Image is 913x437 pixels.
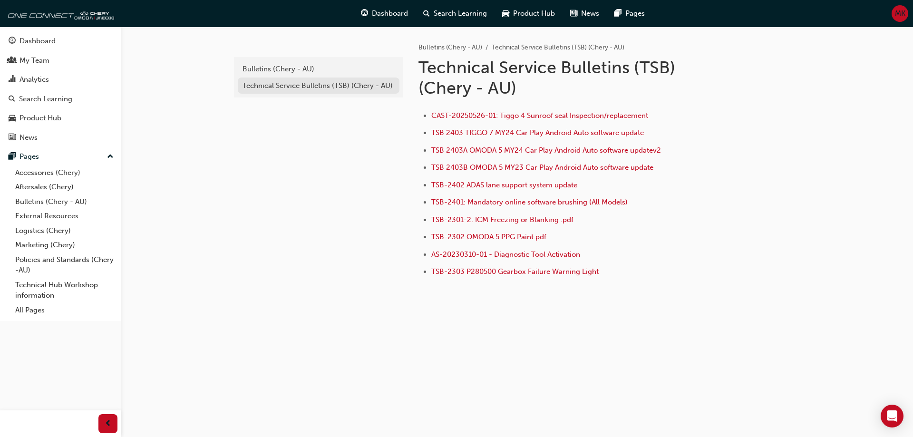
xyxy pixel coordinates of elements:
[11,303,117,318] a: All Pages
[423,8,430,19] span: search-icon
[881,405,903,427] div: Open Intercom Messenger
[353,4,416,23] a: guage-iconDashboard
[11,223,117,238] a: Logistics (Chery)
[105,418,112,430] span: prev-icon
[238,78,399,94] a: Technical Service Bulletins (TSB) (Chery - AU)
[9,57,16,65] span: people-icon
[107,151,114,163] span: up-icon
[19,55,49,66] div: My Team
[581,8,599,19] span: News
[431,215,573,224] a: TSB-2301-2: ICM Freezing or Blanking .pdf
[4,109,117,127] a: Product Hub
[19,94,72,105] div: Search Learning
[4,32,117,50] a: Dashboard
[492,42,624,53] li: Technical Service Bulletins (TSB) (Chery - AU)
[4,30,117,148] button: DashboardMy TeamAnalyticsSearch LearningProduct HubNews
[243,64,395,75] div: Bulletins (Chery - AU)
[4,71,117,88] a: Analytics
[5,4,114,23] img: oneconnect
[431,146,661,155] a: TSB 2403A OMODA 5 MY24 Car Play Android Auto software updatev2
[502,8,509,19] span: car-icon
[495,4,563,23] a: car-iconProduct Hub
[9,153,16,161] span: pages-icon
[19,151,39,162] div: Pages
[892,5,908,22] button: MK
[11,278,117,303] a: Technical Hub Workshop information
[895,8,905,19] span: MK
[625,8,645,19] span: Pages
[243,80,395,91] div: Technical Service Bulletins (TSB) (Chery - AU)
[361,8,368,19] span: guage-icon
[4,148,117,165] button: Pages
[607,4,652,23] a: pages-iconPages
[418,57,730,98] h1: Technical Service Bulletins (TSB) (Chery - AU)
[614,8,622,19] span: pages-icon
[416,4,495,23] a: search-iconSearch Learning
[11,180,117,194] a: Aftersales (Chery)
[513,8,555,19] span: Product Hub
[4,129,117,146] a: News
[431,267,599,276] a: TSB-2303 P280500 Gearbox Failure Warning Light
[19,113,61,124] div: Product Hub
[19,36,56,47] div: Dashboard
[431,233,546,241] a: TSB-2302 OMODA 5 PPG Paint.pdf
[19,74,49,85] div: Analytics
[434,8,487,19] span: Search Learning
[431,163,653,172] a: TSB 2403B OMODA 5 MY23 Car Play Android Auto software update
[238,61,399,78] a: Bulletins (Chery - AU)
[570,8,577,19] span: news-icon
[11,238,117,252] a: Marketing (Chery)
[11,194,117,209] a: Bulletins (Chery - AU)
[431,198,628,206] a: TSB-2401: Mandatory online software brushing (All Models)
[431,181,577,189] a: TSB-2402 ADAS lane support system update
[372,8,408,19] span: Dashboard
[11,252,117,278] a: Policies and Standards (Chery -AU)
[9,76,16,84] span: chart-icon
[9,95,15,104] span: search-icon
[11,165,117,180] a: Accessories (Chery)
[431,250,580,259] a: AS-20230310-01 - Diagnostic Tool Activation
[4,90,117,108] a: Search Learning
[11,209,117,223] a: External Resources
[9,134,16,142] span: news-icon
[9,37,16,46] span: guage-icon
[4,52,117,69] a: My Team
[563,4,607,23] a: news-iconNews
[431,128,644,137] a: TSB 2403 TIGGO 7 MY24 Car Play Android Auto software update
[431,111,648,120] a: CAST-20250526-01: Tiggo 4 Sunroof seal Inspection/replacement
[9,114,16,123] span: car-icon
[19,132,38,143] div: News
[418,43,482,51] a: Bulletins (Chery - AU)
